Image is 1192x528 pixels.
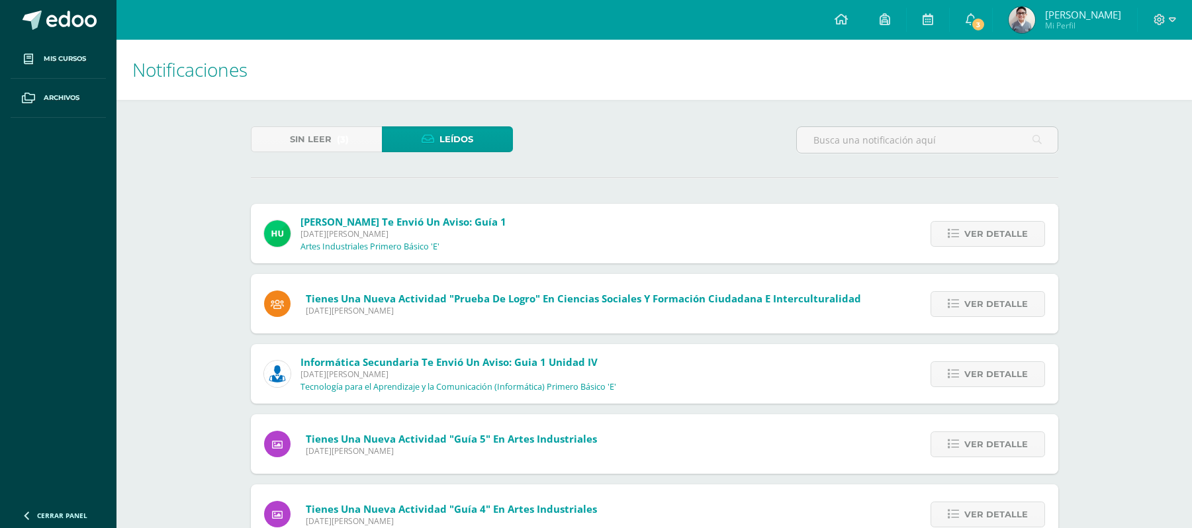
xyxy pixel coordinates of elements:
[306,305,861,316] span: [DATE][PERSON_NAME]
[300,228,506,240] span: [DATE][PERSON_NAME]
[132,57,248,82] span: Notificaciones
[964,502,1028,527] span: Ver detalle
[1045,8,1121,21] span: [PERSON_NAME]
[964,222,1028,246] span: Ver detalle
[264,220,291,247] img: fd23069c3bd5c8dde97a66a86ce78287.png
[251,126,382,152] a: Sin leer(3)
[300,382,616,392] p: Tecnología para el Aprendizaje y la Comunicación (Informática) Primero Básico 'E'
[44,93,79,103] span: Archivos
[306,292,861,305] span: Tienes una nueva actividad "Prueba de Logro" En Ciencias Sociales y Formación Ciudadana e Intercu...
[264,361,291,387] img: 6ed6846fa57649245178fca9fc9a58dd.png
[44,54,86,64] span: Mis cursos
[11,40,106,79] a: Mis cursos
[964,432,1028,457] span: Ver detalle
[797,127,1058,153] input: Busca una notificación aquí
[964,292,1028,316] span: Ver detalle
[964,362,1028,386] span: Ver detalle
[300,215,506,228] span: [PERSON_NAME] te envió un aviso: Guía 1
[337,127,349,152] span: (3)
[37,511,87,520] span: Cerrar panel
[1009,7,1035,33] img: 85b6774123a993fd1eec56eb48366251.png
[300,369,616,380] span: [DATE][PERSON_NAME]
[306,515,597,527] span: [DATE][PERSON_NAME]
[306,502,597,515] span: Tienes una nueva actividad "Guía 4" En Artes Industriales
[1045,20,1121,31] span: Mi Perfil
[300,355,598,369] span: Informática Secundaria te envió un aviso: Guia 1 Unidad IV
[382,126,513,152] a: Leídos
[971,17,986,32] span: 3
[306,445,597,457] span: [DATE][PERSON_NAME]
[11,79,106,118] a: Archivos
[439,127,473,152] span: Leídos
[300,242,439,252] p: Artes Industriales Primero Básico 'E'
[306,432,597,445] span: Tienes una nueva actividad "Guía 5" En Artes Industriales
[290,127,332,152] span: Sin leer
